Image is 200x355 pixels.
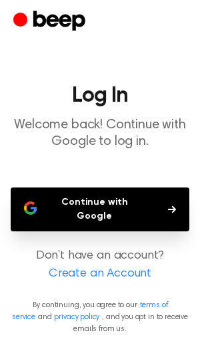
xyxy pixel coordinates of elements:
[13,265,187,283] a: Create an Account
[11,117,189,150] p: Welcome back! Continue with Google to log in.
[11,85,189,106] h1: Log In
[13,9,89,35] a: Beep
[11,299,189,335] p: By continuing, you agree to our and , and you opt in to receive emails from us.
[11,247,189,283] p: Don’t have an account?
[54,313,99,321] a: privacy policy
[11,187,189,231] button: Continue with Google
